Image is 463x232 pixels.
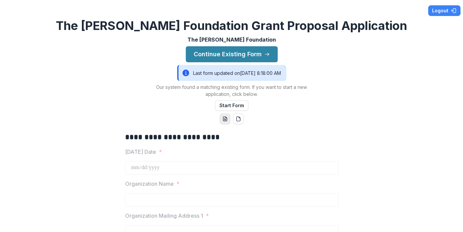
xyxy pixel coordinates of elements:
p: Organization Mailing Address 1 [125,212,203,220]
button: Logout [428,5,460,16]
p: [DATE] Date [125,148,156,156]
button: Continue Existing Form [186,46,278,62]
h2: The [PERSON_NAME] Foundation Grant Proposal Application [56,19,407,33]
p: The [PERSON_NAME] Foundation [187,36,276,44]
p: Organization Name [125,180,174,188]
button: word-download [220,114,230,124]
p: Our system found a matching existing form. If you want to start a new application, click below. [148,84,315,98]
button: Start Form [215,100,248,111]
button: pdf-download [233,114,244,124]
div: Last form updated on [DATE] 8:18:00 AM [177,65,286,81]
